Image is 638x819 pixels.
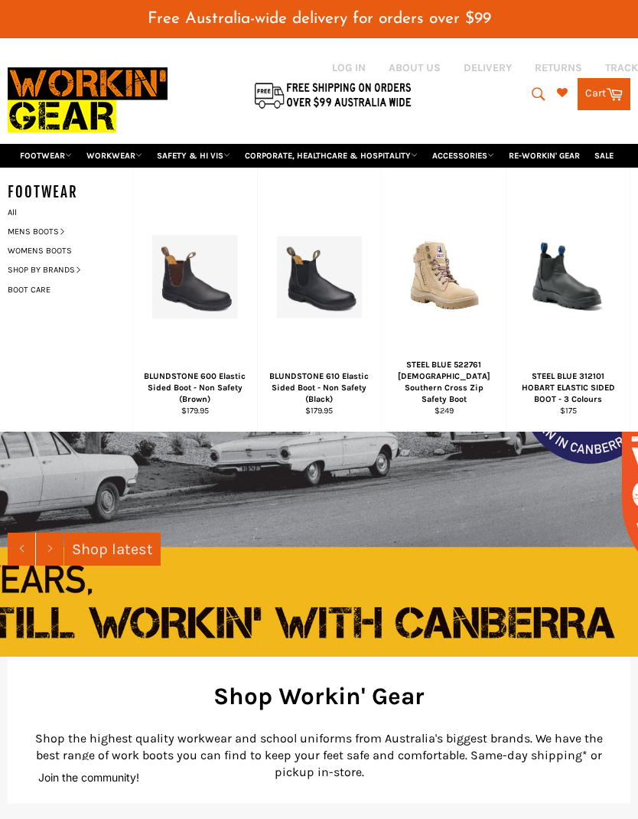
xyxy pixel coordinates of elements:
[38,771,139,784] button: Join the community!
[142,405,247,416] div: $179.95
[31,730,607,781] p: Shop the highest quality workwear and school uniforms from Australia's biggest brands. We have th...
[80,144,148,168] a: WORKWEAR
[506,168,630,432] a: STEEL BLUE 312101 HOBART ELASTIC SIDED BOOT - Workin' Gear STEEL BLUE 312101 HOBART ELASTIC SIDED...
[401,234,487,320] img: STEEL BLUE 522761 Ladies Southern Cross Zip Safety Boot - Workin Gear
[132,168,257,432] a: BLUNDSTONE 600 Elastic Sided Boot - Non Safety (Brown) - Workin Gear BLUNDSTONE 600 Elastic Sided...
[151,144,236,168] a: SAFETY & HI VIS
[252,80,413,110] img: Flat $9.95 shipping Australia wide
[277,236,363,318] img: BLUNDSTONE 610 Elastic Sided Boot - Non Safety - Workin Gear
[503,144,586,168] a: RE-WORKIN' GEAR
[64,533,161,566] a: Shop latest
[8,57,168,143] img: Workin Gear leaders in Workwear, Safety Boots, PPE, Uniforms. Australia's No.1 in Workwear
[142,370,247,405] div: BLUNDSTONE 600 Elastic Sided Boot - Non Safety (Brown)
[239,144,424,168] a: CORPORATE, HEALTHCARE & HOSPITALITY
[392,405,496,416] div: $249
[257,168,382,432] a: BLUNDSTONE 610 Elastic Sided Boot - Non Safety - Workin Gear BLUNDSTONE 610 Elastic Sided Boot - ...
[392,359,496,406] div: STEEL BLUE 522761 [DEMOGRAPHIC_DATA] Southern Cross Zip Safety Boot
[535,60,582,75] a: RETURNS
[267,370,372,405] div: BLUNDSTONE 610 Elastic Sided Boot - Non Safety (Black)
[8,183,132,203] h5: FOOTWEAR
[14,144,78,168] a: FOOTWEAR
[148,11,491,27] span: Free Australia-wide delivery for orders over $99
[578,78,630,110] a: Cart
[152,235,238,318] img: BLUNDSTONE 600 Elastic Sided Boot - Non Safety (Brown) - Workin Gear
[516,405,620,416] div: $175
[516,370,620,405] div: STEEL BLUE 312101 HOBART ELASTIC SIDED BOOT - 3 Colours
[464,60,512,75] a: DELIVERY
[381,168,506,432] a: STEEL BLUE 522761 Ladies Southern Cross Zip Safety Boot - Workin Gear STEEL BLUE 522761 [DEMOGRAP...
[267,405,372,416] div: $179.95
[31,680,607,713] h2: Shop Workin' Gear
[588,144,620,168] a: SALE
[526,239,610,315] img: STEEL BLUE 312101 HOBART ELASTIC SIDED BOOT - Workin' Gear
[426,144,500,168] a: ACCESSORIES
